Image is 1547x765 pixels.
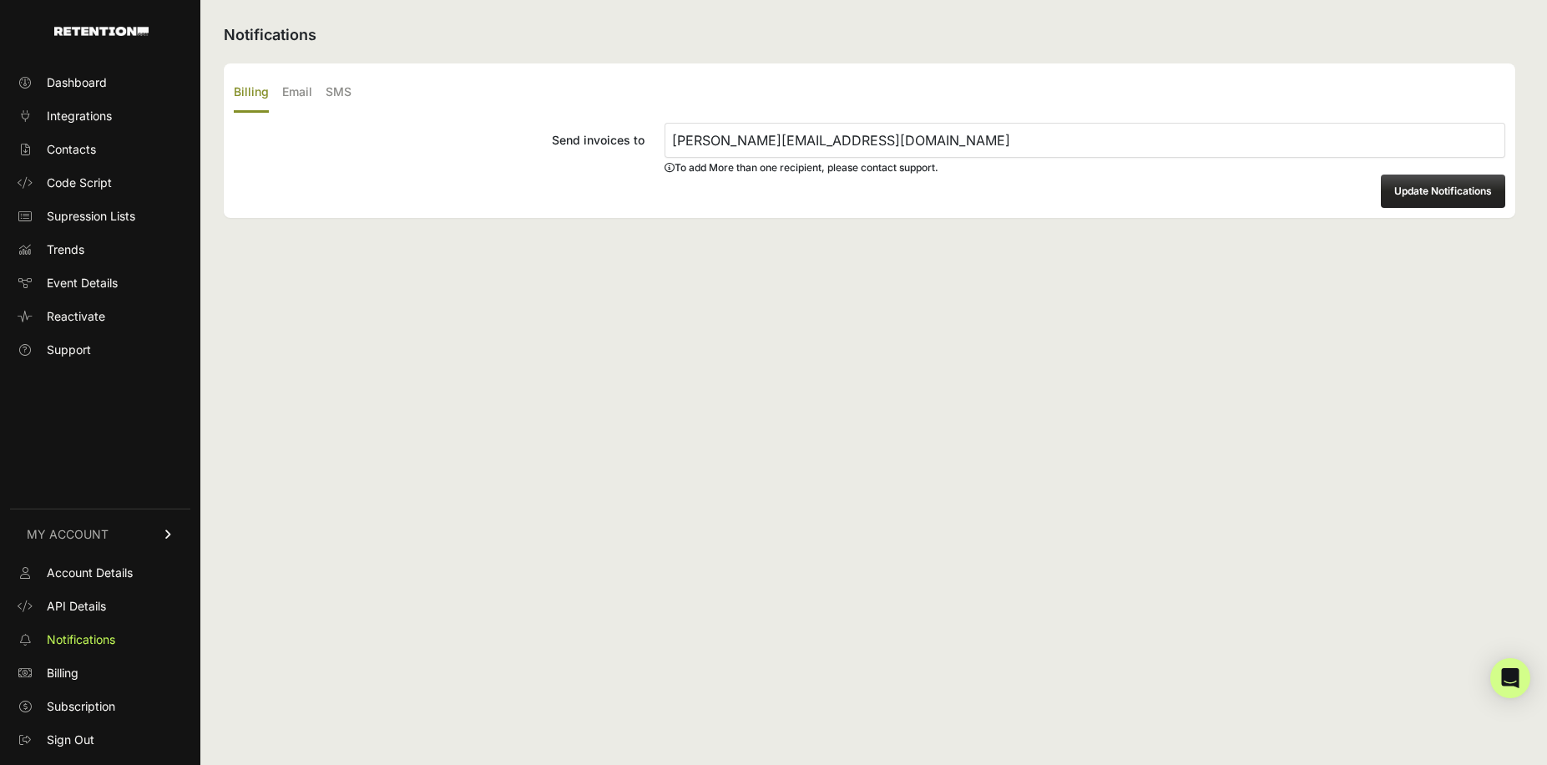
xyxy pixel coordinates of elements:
[234,132,645,149] div: Send invoices to
[47,308,105,325] span: Reactivate
[224,23,1515,47] h2: Notifications
[10,136,190,163] a: Contacts
[10,270,190,296] a: Event Details
[1381,175,1505,208] button: Update Notifications
[10,170,190,196] a: Code Script
[10,660,190,686] a: Billing
[47,208,135,225] span: Supression Lists
[10,593,190,620] a: API Details
[47,175,112,191] span: Code Script
[27,526,109,543] span: MY ACCOUNT
[10,337,190,363] a: Support
[47,241,84,258] span: Trends
[665,123,1505,158] input: Send invoices to
[10,69,190,96] a: Dashboard
[47,74,107,91] span: Dashboard
[1490,658,1530,698] div: Open Intercom Messenger
[326,73,351,113] label: SMS
[10,103,190,129] a: Integrations
[10,560,190,586] a: Account Details
[54,27,149,36] img: Retention.com
[47,631,115,648] span: Notifications
[10,509,190,560] a: MY ACCOUNT
[10,693,190,720] a: Subscription
[10,203,190,230] a: Supression Lists
[47,565,133,581] span: Account Details
[10,626,190,653] a: Notifications
[47,141,96,158] span: Contacts
[47,598,106,615] span: API Details
[47,342,91,358] span: Support
[665,161,1505,175] div: To add More than one recipient, please contact support.
[282,73,312,113] label: Email
[10,303,190,330] a: Reactivate
[47,732,94,748] span: Sign Out
[10,727,190,753] a: Sign Out
[47,665,78,681] span: Billing
[234,73,269,113] label: Billing
[47,108,112,124] span: Integrations
[10,236,190,263] a: Trends
[47,275,118,291] span: Event Details
[47,698,115,715] span: Subscription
